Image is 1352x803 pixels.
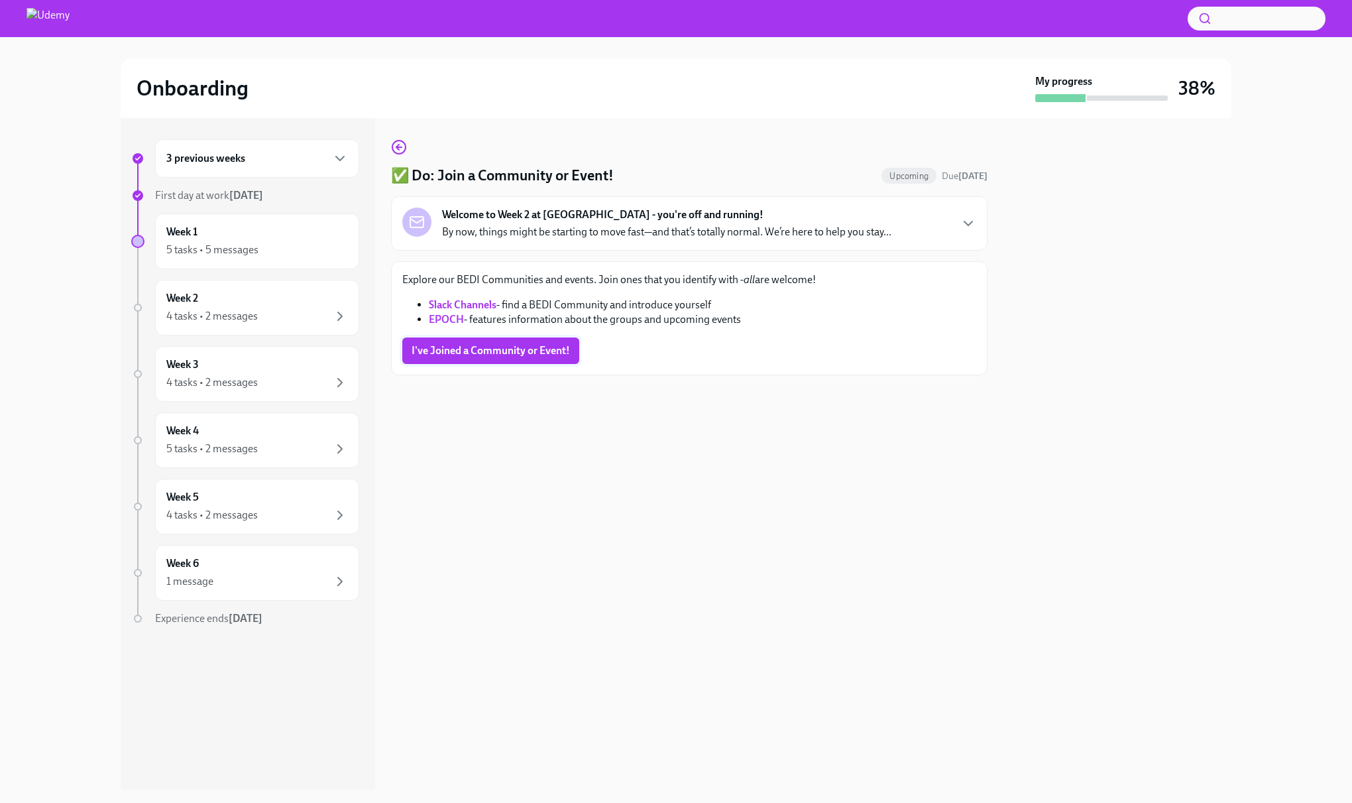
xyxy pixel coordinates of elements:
div: 4 tasks • 2 messages [166,309,258,324]
a: Slack Channels [429,298,496,311]
h6: Week 3 [166,357,199,372]
a: Week 15 tasks • 5 messages [131,214,359,269]
h4: ✅ Do: Join a Community or Event! [391,166,614,186]
h2: Onboarding [137,75,249,101]
a: First day at work[DATE] [131,188,359,203]
span: September 6th, 2025 10:00 [942,170,987,182]
span: First day at work [155,189,263,202]
span: Due [942,170,987,182]
a: Week 61 message [131,545,359,601]
h6: Week 2 [166,291,198,306]
em: all [744,273,755,286]
h6: Week 1 [166,225,197,239]
p: Explore our BEDI Communities and events. Join ones that you identify with - are welcome! [402,273,976,287]
div: 4 tasks • 2 messages [166,508,258,523]
span: Experience ends [155,612,262,625]
a: Week 54 tasks • 2 messages [131,479,359,534]
div: 1 message [166,574,213,589]
a: Week 34 tasks • 2 messages [131,346,359,402]
h6: Week 5 [166,490,199,505]
strong: My progress [1035,74,1092,89]
a: Week 24 tasks • 2 messages [131,280,359,336]
strong: Welcome to Week 2 at [GEOGRAPHIC_DATA] - you're off and running! [442,208,763,222]
a: Week 45 tasks • 2 messages [131,412,359,468]
h3: 38% [1178,76,1215,100]
strong: [DATE] [958,170,987,182]
img: Udemy [27,8,70,29]
strong: [DATE] [229,612,262,625]
h6: Week 6 [166,556,199,571]
strong: [DATE] [229,189,263,202]
h6: 3 previous weeks [166,151,245,166]
div: 5 tasks • 5 messages [166,243,258,257]
span: I've Joined a Community or Event! [412,344,570,357]
div: 3 previous weeks [155,139,359,178]
h6: Week 4 [166,424,199,438]
li: - find a BEDI Community and introduce yourself [429,298,976,312]
div: 5 tasks • 2 messages [166,442,258,456]
button: I've Joined a Community or Event! [402,338,579,364]
p: By now, things might be starting to move fast—and that’s totally normal. We’re here to help you s... [442,225,891,239]
span: Upcoming [881,171,936,181]
li: - features information about the groups and upcoming events [429,312,976,327]
div: 4 tasks • 2 messages [166,375,258,390]
a: EPOCH [429,313,464,326]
